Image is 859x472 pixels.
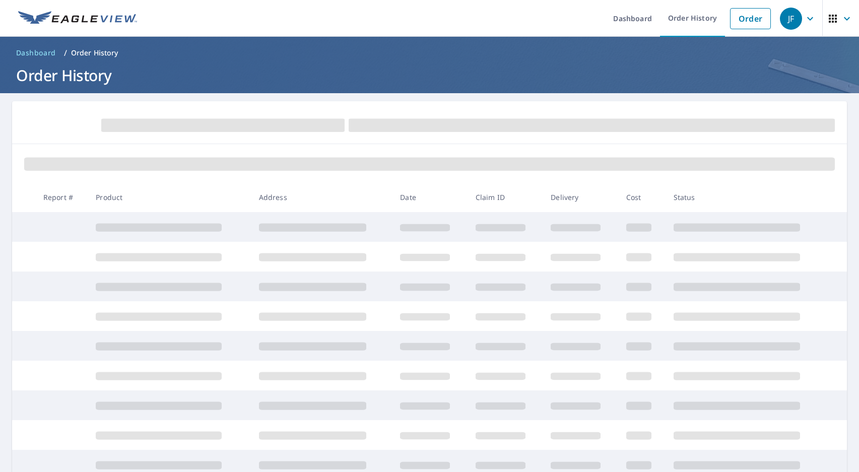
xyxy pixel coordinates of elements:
[88,182,250,212] th: Product
[12,45,60,61] a: Dashboard
[35,182,88,212] th: Report #
[16,48,56,58] span: Dashboard
[64,47,67,59] li: /
[12,65,847,86] h1: Order History
[251,182,392,212] th: Address
[730,8,771,29] a: Order
[543,182,618,212] th: Delivery
[392,182,467,212] th: Date
[468,182,543,212] th: Claim ID
[618,182,666,212] th: Cost
[666,182,829,212] th: Status
[18,11,137,26] img: EV Logo
[780,8,802,30] div: JF
[12,45,847,61] nav: breadcrumb
[71,48,118,58] p: Order History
